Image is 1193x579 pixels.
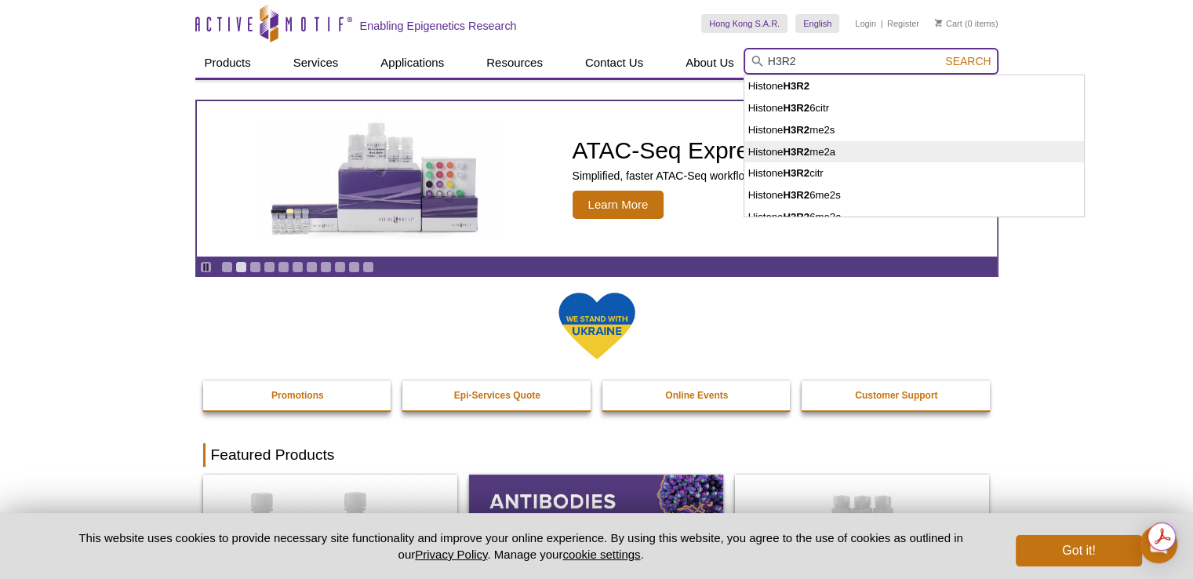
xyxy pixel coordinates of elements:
a: Hong Kong S.A.R. [701,14,787,33]
strong: Online Events [665,390,728,401]
li: | [881,14,883,33]
button: cookie settings [562,548,640,561]
strong: H3R2 [783,189,809,201]
a: Services [284,48,348,78]
strong: H3R2 [783,124,809,136]
a: Products [195,48,260,78]
p: Simplified, faster ATAC-Seq workflow delivering the same great quality results [573,169,949,183]
strong: Promotions [271,390,324,401]
strong: H3R2 [783,146,809,158]
a: Contact Us [576,48,653,78]
img: ATAC-Seq Express Kit [247,119,506,239]
span: Search [945,55,991,67]
h2: ATAC-Seq Express Kit [573,139,949,162]
strong: Customer Support [855,390,937,401]
a: Go to slide 5 [278,261,289,273]
a: Go to slide 2 [235,261,247,273]
button: Got it! [1016,535,1141,566]
li: Histone 6me2a [744,206,1084,228]
a: Epi-Services Quote [402,381,592,410]
a: Go to slide 10 [348,261,360,273]
a: Register [887,18,919,29]
a: Go to slide 9 [334,261,346,273]
input: Keyword, Cat. No. [744,48,998,75]
li: Histone [744,75,1084,97]
a: Online Events [602,381,792,410]
a: Promotions [203,381,393,410]
a: Resources [477,48,552,78]
strong: H3R2 [783,211,809,223]
h2: Featured Products [203,443,991,467]
li: Histone 6citr [744,97,1084,119]
a: Go to slide 7 [306,261,318,273]
a: Customer Support [802,381,991,410]
span: Learn More [573,191,664,219]
strong: H3R2 [783,80,809,92]
a: Cart [935,18,962,29]
p: This website uses cookies to provide necessary site functionality and improve your online experie... [52,530,991,563]
a: Go to slide 8 [320,261,332,273]
a: Toggle autoplay [200,261,212,273]
a: Login [855,18,876,29]
a: Go to slide 3 [249,261,261,273]
strong: H3R2 [783,102,809,114]
div: Open Intercom Messenger [1140,526,1177,563]
strong: H3R2 [783,167,809,179]
img: We Stand With Ukraine [558,291,636,361]
button: Search [940,54,995,68]
strong: Epi-Services Quote [454,390,540,401]
a: English [795,14,839,33]
a: Privacy Policy [415,548,487,561]
img: Your Cart [935,19,942,27]
a: Go to slide 6 [292,261,304,273]
a: Go to slide 4 [264,261,275,273]
li: Histone citr [744,162,1084,184]
article: ATAC-Seq Express Kit [197,101,997,257]
a: Go to slide 11 [362,261,374,273]
li: Histone me2s [744,119,1084,141]
li: Histone 6me2s [744,184,1084,206]
h2: Enabling Epigenetics Research [360,19,517,33]
li: Histone me2a [744,141,1084,163]
a: ATAC-Seq Express Kit ATAC-Seq Express Kit Simplified, faster ATAC-Seq workflow delivering the sam... [197,101,997,257]
a: About Us [676,48,744,78]
a: Applications [371,48,453,78]
li: (0 items) [935,14,998,33]
a: Go to slide 1 [221,261,233,273]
